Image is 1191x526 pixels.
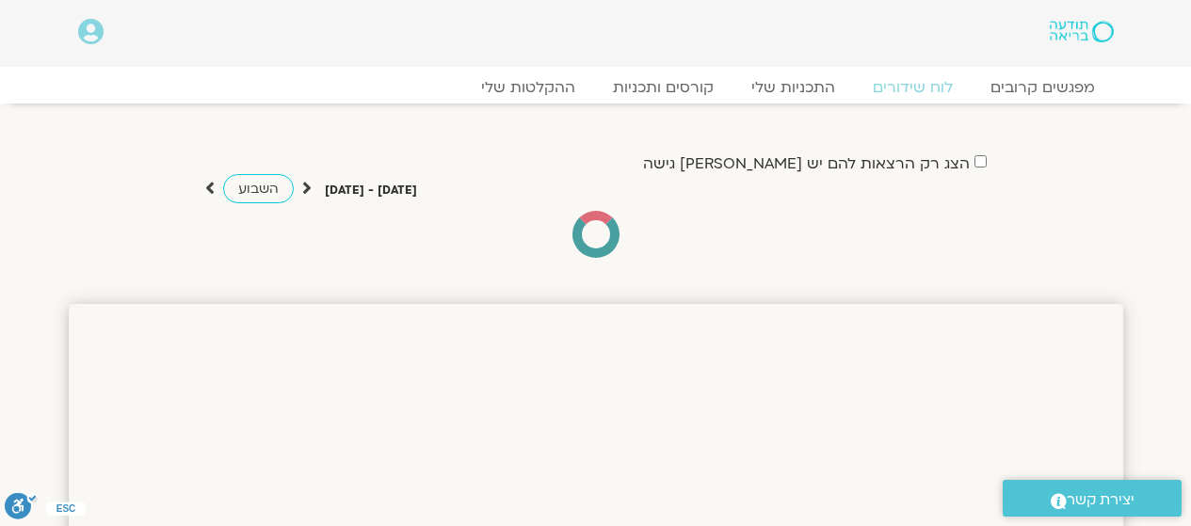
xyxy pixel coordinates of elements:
a: ההקלטות שלי [462,78,594,97]
span: השבוע [238,180,279,198]
a: השבוע [223,174,294,203]
label: הצג רק הרצאות להם יש [PERSON_NAME] גישה [643,155,970,172]
a: קורסים ותכניות [594,78,732,97]
a: מפגשים קרובים [972,78,1114,97]
nav: Menu [78,78,1114,97]
a: לוח שידורים [854,78,972,97]
a: התכניות שלי [732,78,854,97]
a: יצירת קשר [1003,480,1182,517]
p: [DATE] - [DATE] [325,181,417,200]
span: יצירת קשר [1067,487,1135,513]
